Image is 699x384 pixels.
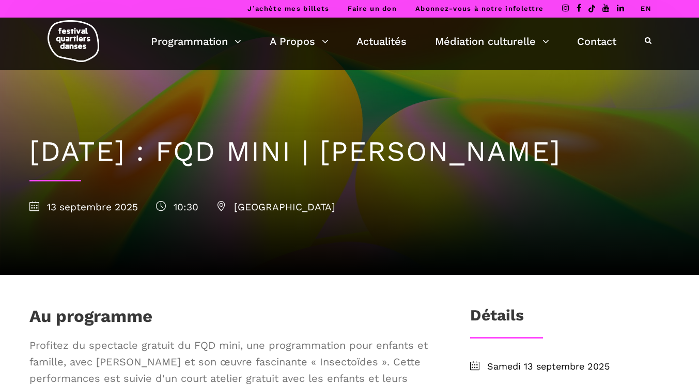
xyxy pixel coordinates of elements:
[216,201,335,213] span: [GEOGRAPHIC_DATA]
[470,306,524,332] h3: Détails
[435,33,549,50] a: Médiation culturelle
[151,33,241,50] a: Programmation
[247,5,329,12] a: J’achète mes billets
[29,306,152,332] h1: Au programme
[348,5,397,12] a: Faire un don
[29,201,138,213] span: 13 septembre 2025
[641,5,651,12] a: EN
[29,135,670,168] h1: [DATE] : FQD MINI | [PERSON_NAME]
[270,33,329,50] a: A Propos
[156,201,198,213] span: 10:30
[356,33,407,50] a: Actualités
[487,359,670,374] span: Samedi 13 septembre 2025
[577,33,616,50] a: Contact
[48,20,99,62] img: logo-fqd-med
[415,5,543,12] a: Abonnez-vous à notre infolettre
